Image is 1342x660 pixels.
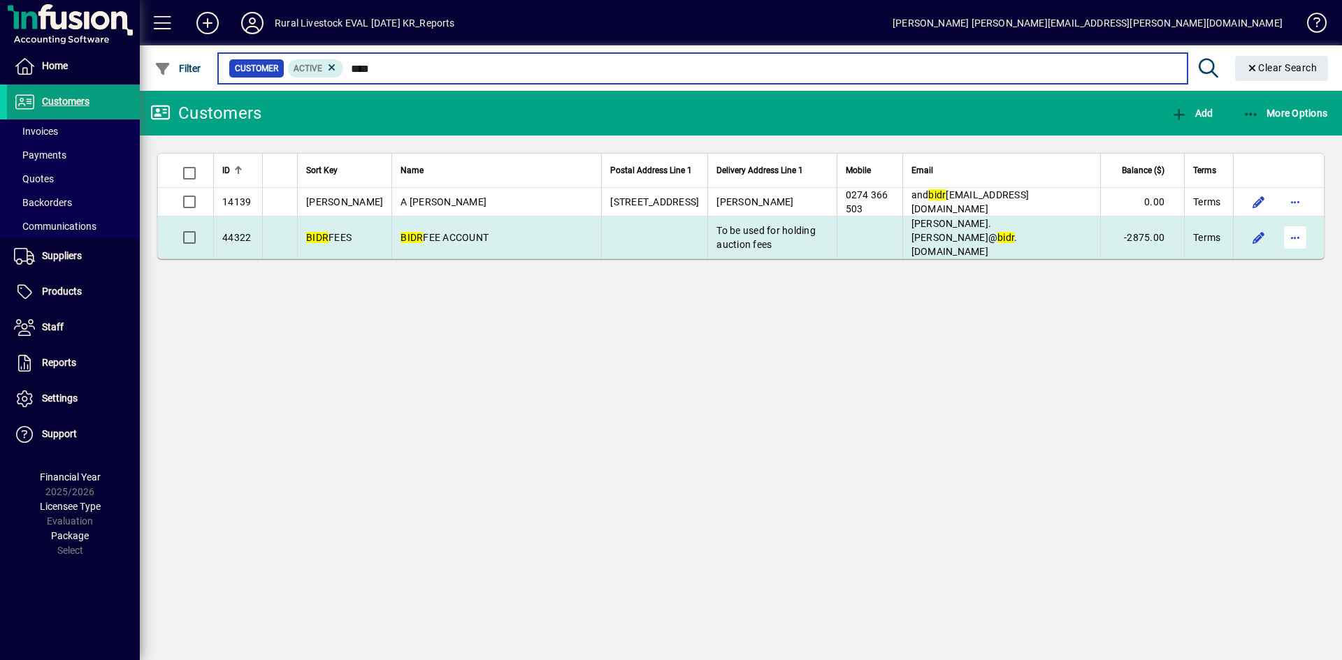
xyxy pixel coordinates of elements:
span: Payments [14,149,66,161]
span: Name [401,163,424,178]
span: Terms [1193,195,1220,209]
span: ID [222,163,230,178]
span: Financial Year [40,471,101,483]
button: More Options [1239,101,1332,126]
span: Suppliers [42,250,82,261]
a: Backorders [7,191,140,214]
button: More options [1284,191,1306,213]
button: Add [185,10,230,36]
span: Filter [154,63,201,74]
span: More Options [1243,108,1328,119]
span: 14139 [222,196,251,207]
span: Postal Address Line 1 [610,163,692,178]
span: To be used for holding auction fees [716,225,816,250]
span: FEES [306,232,352,243]
a: Settings [7,381,140,416]
span: Terms [1193,163,1216,178]
button: Edit [1248,191,1270,213]
a: Quotes [7,167,140,191]
span: Customer [235,61,278,75]
span: Invoices [14,126,58,137]
span: Home [42,60,68,71]
span: A [PERSON_NAME] [401,196,486,207]
a: Home [7,49,140,84]
div: Mobile [846,163,894,178]
span: [PERSON_NAME] [306,196,383,207]
div: Name [401,163,593,178]
div: Customers [150,102,261,124]
span: Balance ($) [1122,163,1164,178]
span: Reports [42,357,76,368]
button: Edit [1248,226,1270,249]
button: More options [1284,226,1306,249]
div: ID [222,163,254,178]
span: [PERSON_NAME].[PERSON_NAME]@ .[DOMAIN_NAME] [911,218,1018,257]
span: [PERSON_NAME] [716,196,793,207]
span: Staff [42,321,64,332]
span: Licensee Type [40,501,101,512]
a: Reports [7,346,140,381]
span: FEE ACCOUNT [401,232,489,243]
span: Mobile [846,163,871,178]
span: Email [911,163,933,178]
span: and [EMAIL_ADDRESS][DOMAIN_NAME] [911,189,1030,214]
span: [STREET_ADDRESS] [610,196,699,207]
em: bidr [997,232,1014,243]
span: Customers [42,96,89,107]
a: Knowledge Base [1297,3,1325,48]
span: 44322 [222,232,251,243]
div: Email [911,163,1092,178]
td: 0.00 [1100,188,1184,217]
span: Active [294,64,322,73]
span: Clear Search [1246,62,1318,73]
button: Add [1167,101,1216,126]
em: BIDR [401,232,423,243]
span: Products [42,286,82,297]
a: Suppliers [7,239,140,274]
div: Rural Livestock EVAL [DATE] KR_Reports [275,12,455,34]
div: [PERSON_NAME] [PERSON_NAME][EMAIL_ADDRESS][PERSON_NAME][DOMAIN_NAME] [893,12,1283,34]
span: Package [51,530,89,541]
span: Terms [1193,230,1220,244]
a: Invoices [7,119,140,143]
span: Communications [14,221,96,232]
button: Filter [151,56,205,81]
span: 0274 366 503 [846,189,888,214]
a: Communications [7,214,140,238]
span: Delivery Address Line 1 [716,163,803,178]
span: Sort Key [306,163,338,178]
mat-chip: Activation Status: Active [288,59,344,78]
span: Quotes [14,173,54,184]
a: Products [7,274,140,309]
td: -2875.00 [1100,217,1184,258]
a: Staff [7,310,140,345]
em: bidr [928,189,946,200]
span: Support [42,428,77,439]
a: Support [7,417,140,452]
em: BIDR [306,232,329,243]
a: Payments [7,143,140,167]
span: Add [1171,108,1213,119]
button: Profile [230,10,275,36]
span: Backorders [14,197,72,208]
div: Balance ($) [1109,163,1177,178]
span: Settings [42,393,78,404]
button: Clear [1235,56,1329,81]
